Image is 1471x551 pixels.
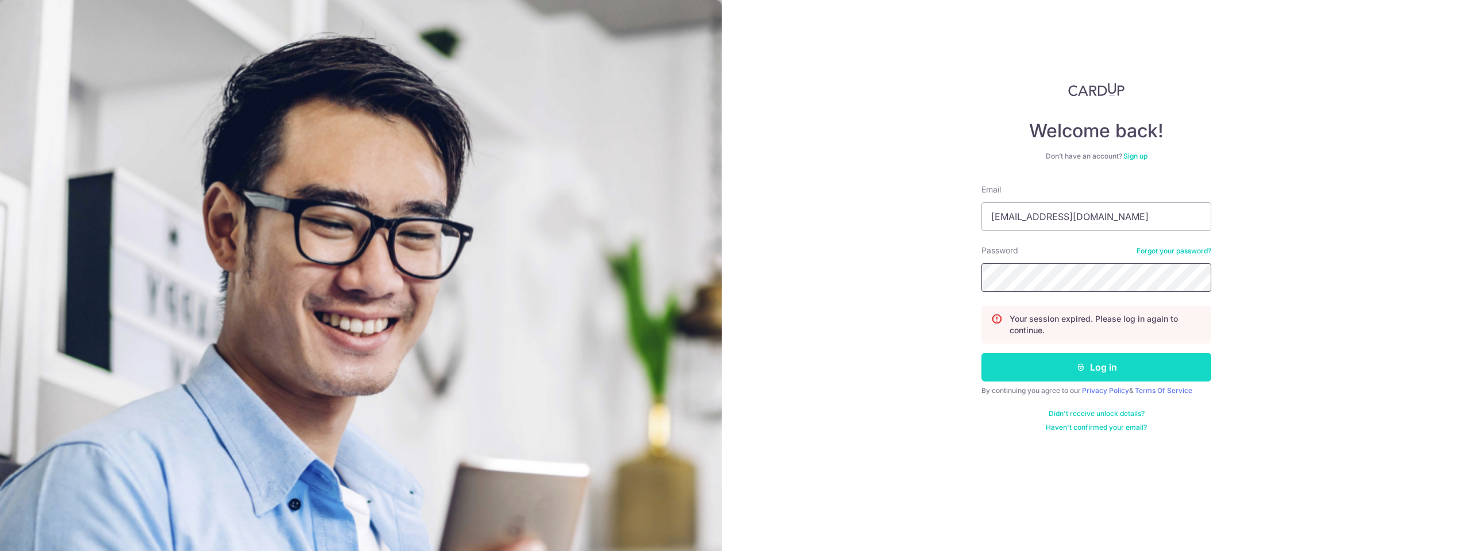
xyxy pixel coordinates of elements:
a: Haven't confirmed your email? [1046,423,1147,432]
a: Forgot your password? [1137,246,1211,256]
p: Your session expired. Please log in again to continue. [1010,313,1202,336]
button: Log in [981,353,1211,382]
input: Enter your Email [981,202,1211,231]
img: CardUp Logo [1068,83,1125,97]
a: Privacy Policy [1082,386,1129,395]
label: Password [981,245,1018,256]
div: By continuing you agree to our & [981,386,1211,395]
a: Sign up [1123,152,1147,160]
label: Email [981,184,1001,195]
a: Terms Of Service [1135,386,1192,395]
h4: Welcome back! [981,120,1211,142]
div: Don’t have an account? [981,152,1211,161]
a: Didn't receive unlock details? [1049,409,1145,418]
